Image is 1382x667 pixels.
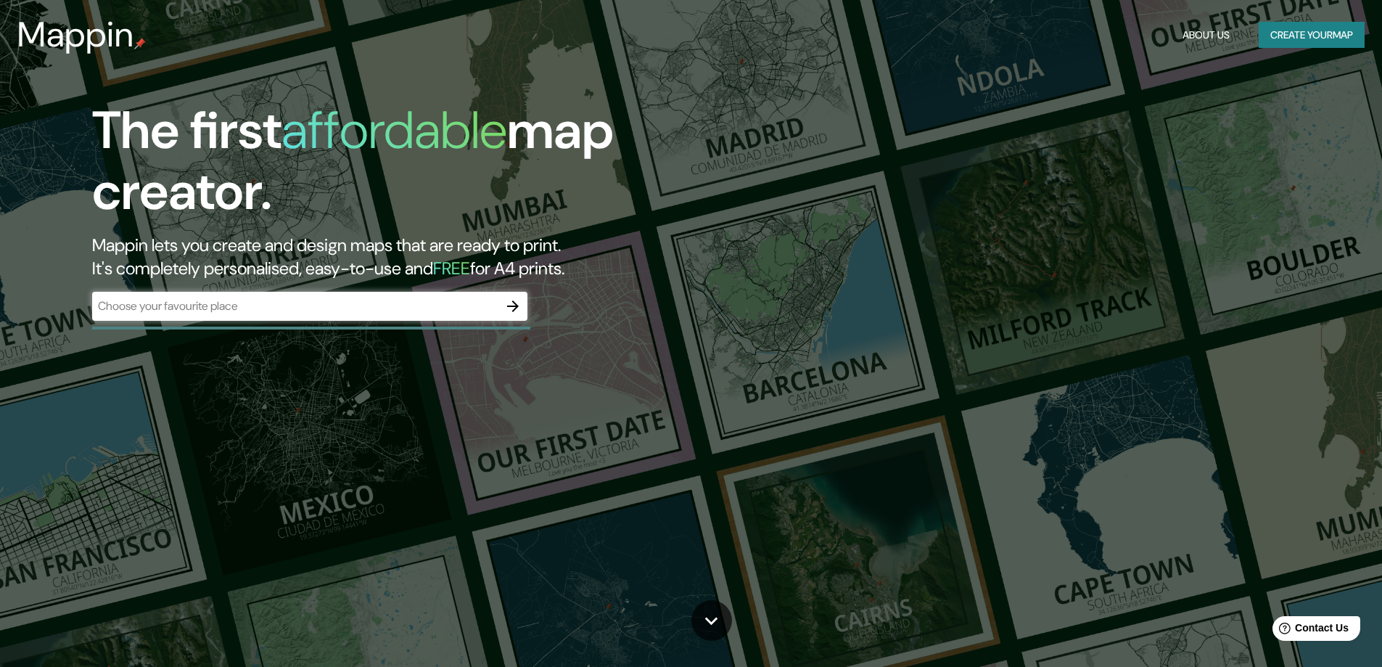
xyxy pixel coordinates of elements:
h1: The first map creator. [92,100,783,234]
button: About Us [1177,22,1235,49]
h1: affordable [281,97,507,164]
iframe: Help widget launcher [1253,610,1366,651]
button: Create yourmap [1259,22,1365,49]
h2: Mappin lets you create and design maps that are ready to print. It's completely personalised, eas... [92,234,783,280]
h5: FREE [433,257,470,279]
h3: Mappin [17,15,134,55]
input: Choose your favourite place [92,298,498,314]
img: mappin-pin [134,38,146,49]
